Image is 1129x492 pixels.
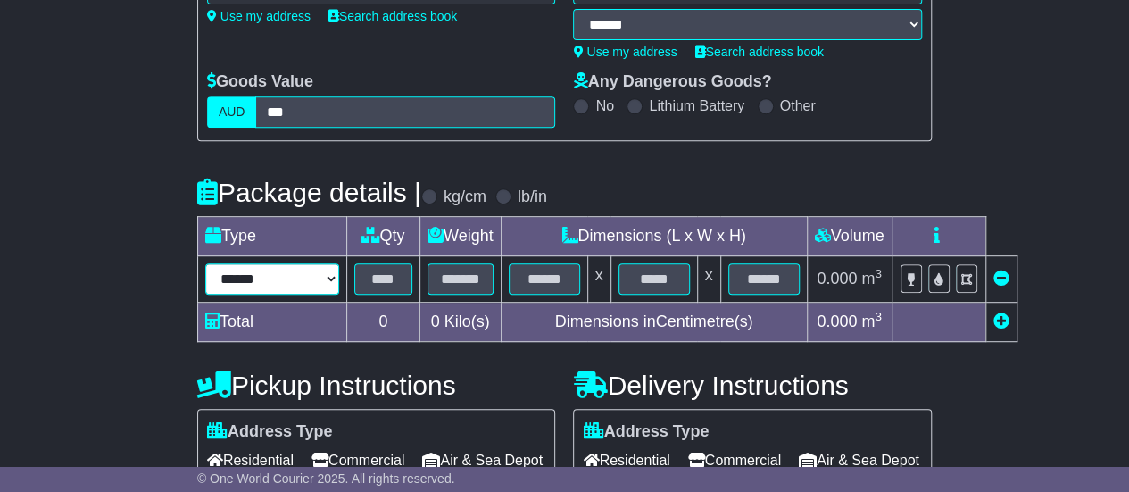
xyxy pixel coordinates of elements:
td: Dimensions in Centimetre(s) [501,303,807,342]
span: 0.000 [817,270,857,288]
a: Use my address [573,45,677,59]
td: Qty [346,217,419,256]
span: Residential [583,446,669,474]
span: 0 [431,313,440,330]
h4: Package details | [197,178,421,207]
a: Search address book [328,9,457,23]
span: © One World Courier 2025. All rights reserved. [197,471,455,486]
td: 0 [346,303,419,342]
a: Add new item [993,313,1009,330]
td: Total [197,303,346,342]
label: Any Dangerous Goods? [573,72,771,92]
sup: 3 [875,267,882,280]
span: Air & Sea Depot [422,446,543,474]
sup: 3 [875,310,882,323]
label: Other [780,97,816,114]
a: Use my address [207,9,311,23]
span: m [861,313,882,330]
h4: Pickup Instructions [197,371,556,400]
td: Weight [419,217,501,256]
span: m [861,270,882,288]
label: Address Type [583,422,709,442]
label: kg/cm [444,188,486,207]
label: Lithium Battery [649,97,744,114]
td: Dimensions (L x W x H) [501,217,807,256]
span: 0.000 [817,313,857,330]
span: Commercial [311,446,404,474]
td: Type [197,217,346,256]
td: x [587,256,610,303]
label: Address Type [207,422,333,442]
span: Residential [207,446,294,474]
span: Commercial [688,446,781,474]
h4: Delivery Instructions [573,371,932,400]
td: Kilo(s) [419,303,501,342]
a: Remove this item [993,270,1009,288]
td: x [697,256,720,303]
label: Goods Value [207,72,313,92]
a: Search address book [695,45,824,59]
td: Volume [807,217,892,256]
label: AUD [207,96,257,128]
span: Air & Sea Depot [799,446,919,474]
label: No [595,97,613,114]
label: lb/in [518,188,547,207]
